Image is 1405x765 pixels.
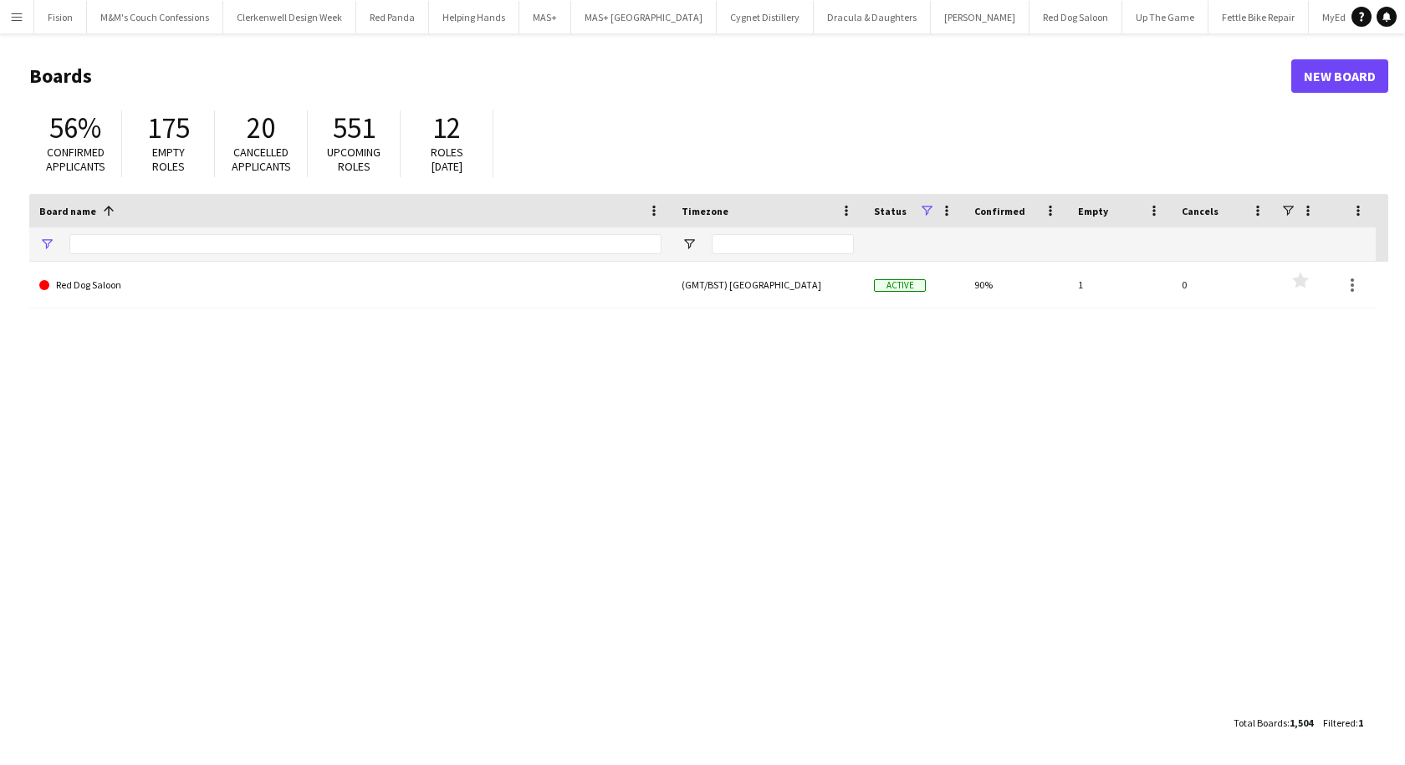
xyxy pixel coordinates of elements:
button: MyEdSpace [1309,1,1386,33]
span: 175 [147,110,190,146]
button: Fettle Bike Repair [1208,1,1309,33]
span: Active [874,279,926,292]
span: Empty [1078,205,1108,217]
button: MAS+ [519,1,571,33]
div: : [1323,706,1363,739]
span: Roles [DATE] [431,145,463,174]
span: 1 [1358,717,1363,729]
span: Total Boards [1234,717,1287,729]
button: Dracula & Daughters [814,1,931,33]
input: Board name Filter Input [69,234,662,254]
button: Cygnet Distillery [717,1,814,33]
a: New Board [1291,59,1388,93]
button: Clerkenwell Design Week [223,1,356,33]
span: Confirmed applicants [46,145,105,174]
span: Cancels [1182,205,1219,217]
span: Cancelled applicants [232,145,291,174]
span: Confirmed [974,205,1025,217]
button: Open Filter Menu [682,237,697,252]
span: Status [874,205,907,217]
button: Helping Hands [429,1,519,33]
span: Timezone [682,205,728,217]
div: 0 [1172,262,1275,308]
button: Red Panda [356,1,429,33]
span: Empty roles [152,145,185,174]
div: : [1234,706,1313,739]
button: Fision [34,1,87,33]
span: 1,504 [1290,717,1313,729]
span: 56% [49,110,101,146]
a: Red Dog Saloon [39,262,662,309]
button: M&M's Couch Confessions [87,1,223,33]
span: 20 [247,110,275,146]
span: Board name [39,205,96,217]
span: 551 [333,110,376,146]
span: Filtered [1323,717,1356,729]
h1: Boards [29,64,1291,89]
div: (GMT/BST) [GEOGRAPHIC_DATA] [672,262,864,308]
button: [PERSON_NAME] [931,1,1029,33]
button: Up The Game [1122,1,1208,33]
span: Upcoming roles [327,145,381,174]
input: Timezone Filter Input [712,234,854,254]
span: 12 [432,110,461,146]
button: Red Dog Saloon [1029,1,1122,33]
button: Open Filter Menu [39,237,54,252]
div: 90% [964,262,1068,308]
button: MAS+ [GEOGRAPHIC_DATA] [571,1,717,33]
div: 1 [1068,262,1172,308]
